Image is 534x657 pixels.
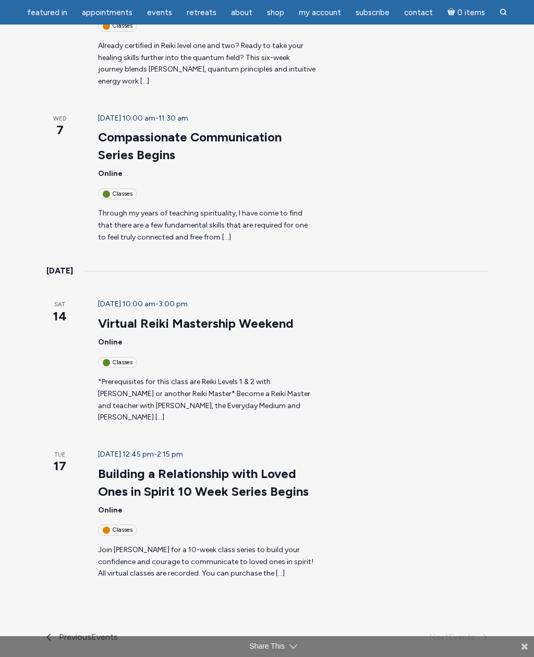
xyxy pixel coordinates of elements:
[98,188,137,199] div: Classes
[98,524,137,535] div: Classes
[349,3,396,23] a: Subscribe
[46,457,73,475] span: 17
[225,3,259,23] a: About
[98,357,137,368] div: Classes
[141,3,178,23] a: Events
[98,114,155,123] span: [DATE] 10:00 am
[267,8,284,17] span: Shop
[98,20,137,31] div: Classes
[59,630,118,644] span: Previous
[299,8,341,17] span: My Account
[293,3,347,23] a: My Account
[98,114,188,123] time: -
[46,630,118,644] a: Previous Events
[147,8,172,17] span: Events
[231,8,252,17] span: About
[404,8,433,17] span: Contact
[98,466,309,499] a: Building a Relationship with Loved Ones in Spirit 10 Week Series Begins
[187,8,216,17] span: Retreats
[98,450,154,459] span: [DATE] 12:45 pm
[457,9,485,17] span: 0 items
[98,376,317,424] p: *Prerequisites for this class are Reiki Levels 1 & 2 with [PERSON_NAME] or another Reiki Master* ...
[98,300,188,308] time: -
[441,2,491,23] a: Cart0 items
[98,300,155,308] span: [DATE] 10:00 am
[98,506,123,515] span: Online
[82,8,132,17] span: Appointments
[46,301,73,309] span: Sat
[261,3,290,23] a: Shop
[159,114,188,123] span: 11:30 am
[98,450,183,459] time: -
[157,450,183,459] span: 2:15 pm
[98,169,123,178] span: Online
[356,8,390,17] span: Subscribe
[98,129,282,163] a: Compassionate Communication Series Begins
[46,307,73,325] span: 14
[46,115,73,124] span: Wed
[98,316,294,331] a: Virtual Reiki Mastership Weekend
[98,40,317,88] p: Already certified in Reiki level one and two? Ready to take your healing skills further into the ...
[46,121,73,139] span: 7
[398,3,439,23] a: Contact
[98,338,123,347] span: Online
[159,300,188,308] span: 3:00 pm
[76,3,139,23] a: Appointments
[46,264,73,278] time: [DATE]
[447,8,457,17] i: Cart
[46,451,73,460] span: Tue
[91,632,118,642] span: Events
[27,8,67,17] span: featured in
[180,3,223,23] a: Retreats
[21,3,74,23] a: featured in
[98,544,317,580] p: Join [PERSON_NAME] for a 10-week class series to build your confidence and courage to communicate...
[98,208,317,243] p: Through my years of teaching spirituality, I have come to find that there are a few fundamental s...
